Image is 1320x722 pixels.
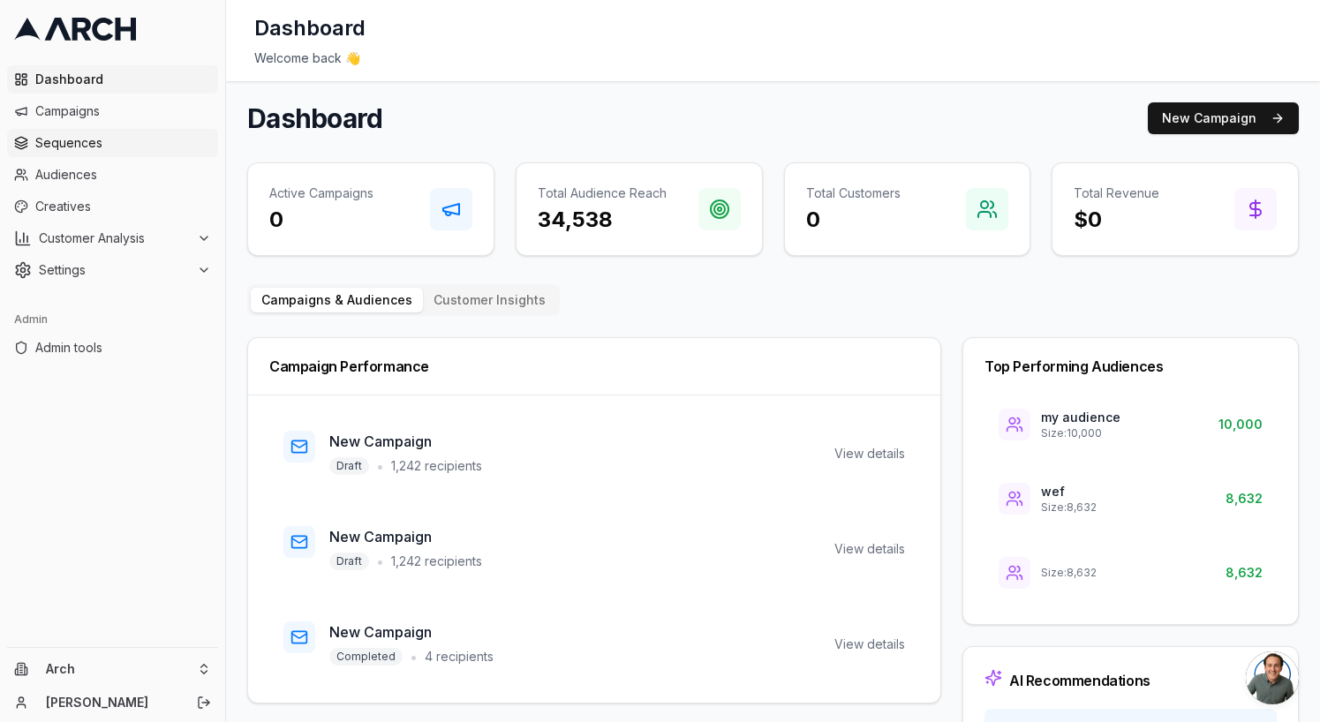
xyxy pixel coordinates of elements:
span: 4 recipients [425,648,494,666]
button: Campaigns & Audiences [251,288,423,312]
span: Admin tools [35,339,211,357]
span: • [410,646,418,667]
span: Dashboard [35,71,211,88]
h3: New Campaign [329,621,494,643]
div: Admin [7,305,218,334]
button: Settings [7,256,218,284]
p: Active Campaigns [269,184,373,202]
span: Campaigns [35,102,211,120]
h3: New Campaign [329,526,482,547]
div: Top Performing Audiences [984,359,1277,373]
span: Completed [329,648,403,666]
a: Sequences [7,129,218,157]
button: Log out [192,690,216,715]
p: wef [1041,483,1097,500]
a: Campaigns [7,97,218,125]
span: Creatives [35,198,211,215]
a: Dashboard [7,65,218,94]
span: Settings [39,261,190,279]
span: Arch [46,661,190,677]
span: Customer Analysis [39,229,190,247]
span: Sequences [35,134,211,152]
div: Campaign Performance [269,359,919,373]
span: Draft [329,457,369,475]
button: Customer Insights [423,288,556,312]
div: View details [834,540,905,558]
h3: 0 [269,206,373,234]
div: Welcome back 👋 [254,49,1292,67]
button: Arch [7,655,218,683]
span: 8,632 [1226,564,1263,582]
button: Customer Analysis [7,224,218,252]
h3: 34,538 [538,206,667,234]
p: Total Audience Reach [538,184,667,202]
span: • [376,455,384,477]
h1: Dashboard [247,102,382,134]
p: Size: 8,632 [1041,566,1097,580]
button: New Campaign [1148,102,1299,134]
h1: Dashboard [254,14,366,42]
span: • [376,551,384,572]
a: Admin tools [7,334,218,362]
a: Creatives [7,192,218,221]
span: Audiences [35,166,211,184]
p: Size: 8,632 [1041,500,1097,515]
a: Audiences [7,161,218,189]
a: Open chat [1246,651,1299,704]
h3: New Campaign [329,431,482,452]
h3: $0 [1074,206,1159,234]
div: View details [834,445,905,463]
a: [PERSON_NAME] [46,694,177,711]
span: 8,632 [1226,490,1263,508]
p: Total Revenue [1074,184,1159,202]
span: 10,000 [1218,416,1263,433]
div: AI Recommendations [1009,673,1150,688]
p: Size: 10,000 [1041,426,1120,440]
p: my audience [1041,409,1120,426]
h3: 0 [806,206,901,234]
div: View details [834,636,905,653]
span: 1,242 recipients [391,553,482,570]
p: Total Customers [806,184,901,202]
span: Draft [329,553,369,570]
span: 1,242 recipients [391,457,482,475]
